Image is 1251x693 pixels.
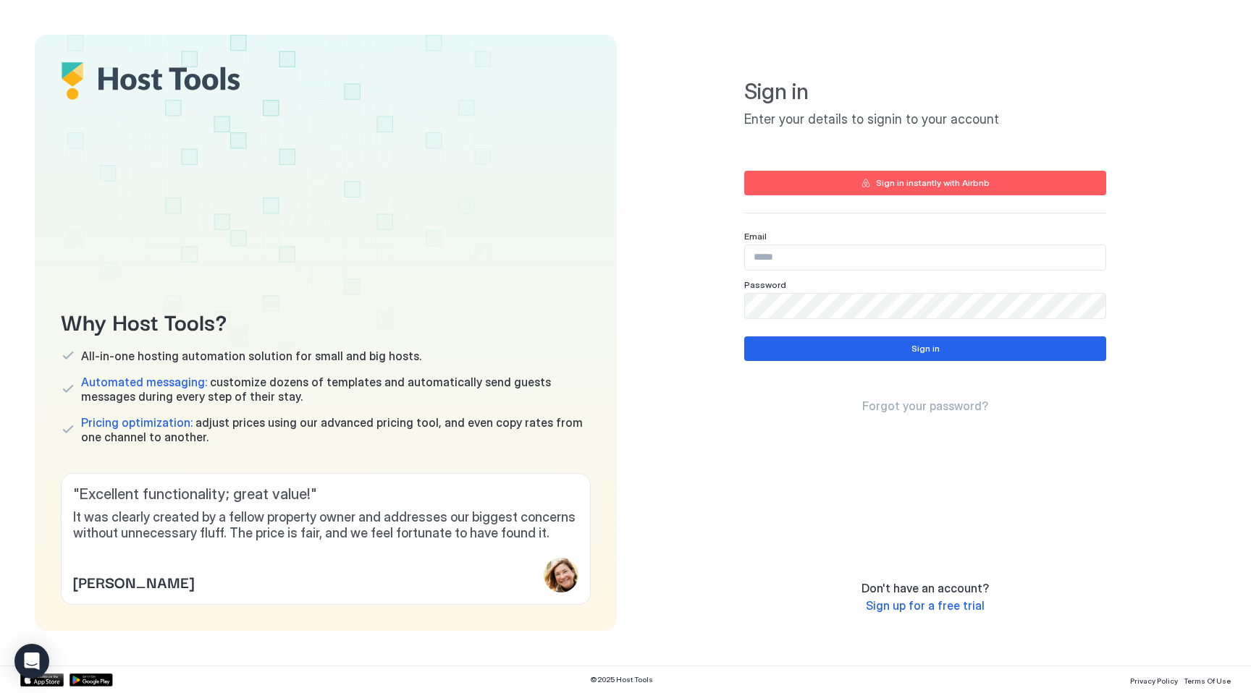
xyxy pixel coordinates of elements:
[73,485,578,503] span: " Excellent functionality; great value! "
[744,336,1106,361] button: Sign in
[744,231,767,242] span: Email
[81,375,591,404] span: customize dozens of templates and automatically send guests messages during every step of their s...
[876,177,990,190] div: Sign in instantly with Airbnb
[744,111,1106,128] span: Enter your details to signin to your account
[81,349,421,363] span: All-in-one hosting automation solution for small and big hosts.
[73,571,194,592] span: [PERSON_NAME]
[744,78,1106,106] span: Sign in
[20,673,64,686] a: App Store
[81,415,193,430] span: Pricing optimization:
[744,171,1106,195] button: Sign in instantly with Airbnb
[745,294,1105,318] input: Input Field
[61,305,591,337] span: Why Host Tools?
[544,558,578,592] div: profile
[911,342,940,355] div: Sign in
[744,279,786,290] span: Password
[1130,672,1178,687] a: Privacy Policy
[866,598,985,613] a: Sign up for a free trial
[862,399,988,414] a: Forgot your password?
[1130,676,1178,685] span: Privacy Policy
[745,245,1105,270] input: Input Field
[1184,676,1231,685] span: Terms Of Use
[14,644,49,679] div: Open Intercom Messenger
[1184,672,1231,687] a: Terms Of Use
[862,399,988,413] span: Forgot your password?
[69,673,113,686] a: Google Play Store
[81,375,207,389] span: Automated messaging:
[862,581,989,595] span: Don't have an account?
[866,598,985,613] span: Sign up for a free trial
[590,675,653,684] span: © 2025 Host Tools
[81,415,591,444] span: adjust prices using our advanced pricing tool, and even copy rates from one channel to another.
[73,509,578,542] span: It was clearly created by a fellow property owner and addresses our biggest concerns without unne...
